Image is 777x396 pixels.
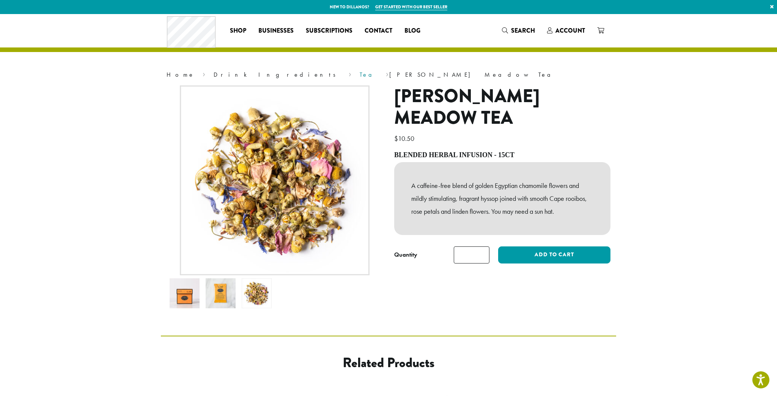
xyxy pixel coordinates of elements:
div: Quantity [394,250,417,259]
a: Drink Ingredients [214,71,341,79]
h4: Blended Herbal Infusion - 15ct [394,151,610,159]
a: Tea [360,71,378,79]
p: A caffeine-free blend of golden Egyptian chamomile flowers and mildly stimulating, fragrant hysso... [411,179,593,218]
input: Product quantity [454,246,489,263]
a: Get started with our best seller [375,4,447,10]
img: Steven Smith Meadow Tea [170,278,200,308]
img: Steven Smith Meadow Tea - Image 3 [242,278,272,308]
span: › [349,68,351,79]
span: › [386,68,388,79]
span: $ [394,134,398,143]
span: Account [555,26,585,35]
a: Shop [224,25,252,37]
span: Search [511,26,535,35]
h1: [PERSON_NAME] Meadow Tea [394,85,610,129]
button: Add to cart [498,246,610,263]
span: Businesses [258,26,294,36]
span: Blog [404,26,420,36]
span: Subscriptions [306,26,352,36]
a: Search [496,24,541,37]
span: › [203,68,205,79]
span: Shop [230,26,246,36]
span: Contact [365,26,392,36]
nav: Breadcrumb [167,70,610,79]
bdi: 10.50 [394,134,416,143]
a: Home [167,71,195,79]
h2: Related products [222,355,555,371]
img: Steven Smith Meadow Tea - Image 2 [206,278,236,308]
